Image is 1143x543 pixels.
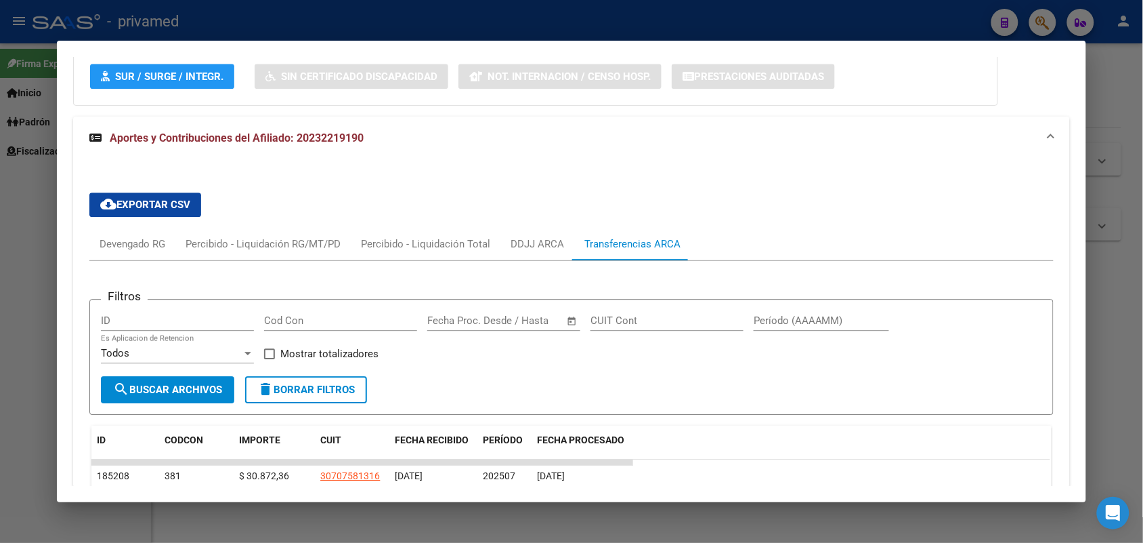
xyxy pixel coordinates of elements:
[584,237,681,252] div: Transferencias ARCA
[315,426,389,470] datatable-header-cell: CUIT
[101,289,148,304] h3: Filtros
[113,384,222,396] span: Buscar Archivos
[532,426,633,470] datatable-header-cell: FECHA PROCESADO
[186,237,341,252] div: Percibido - Liquidación RG/MT/PD
[97,435,106,445] span: ID
[257,381,274,397] mat-icon: delete
[477,426,532,470] datatable-header-cell: PERÍODO
[100,199,190,211] span: Exportar CSV
[245,376,367,403] button: Borrar Filtros
[159,426,207,470] datatable-header-cell: CODCON
[537,435,624,445] span: FECHA PROCESADO
[511,237,564,252] div: DDJJ ARCA
[110,132,364,144] span: Aportes y Contribuciones del Afiliado: 20232219190
[488,71,651,83] span: Not. Internacion / Censo Hosp.
[483,435,523,445] span: PERÍODO
[165,470,181,481] span: 381
[281,71,437,83] span: Sin Certificado Discapacidad
[395,470,423,481] span: [DATE]
[483,470,515,481] span: 202507
[257,384,355,396] span: Borrar Filtros
[100,237,165,252] div: Devengado RG
[389,426,477,470] datatable-header-cell: FECHA RECIBIDO
[694,71,824,83] span: Prestaciones Auditadas
[427,315,482,327] input: Fecha inicio
[101,376,234,403] button: Buscar Archivos
[91,426,159,470] datatable-header-cell: ID
[234,426,315,470] datatable-header-cell: IMPORTE
[239,470,289,481] span: $ 30.872,36
[320,435,341,445] span: CUIT
[255,64,448,89] button: Sin Certificado Discapacidad
[672,64,835,89] button: Prestaciones Auditadas
[494,315,560,327] input: Fecha fin
[1097,497,1129,529] div: Open Intercom Messenger
[115,71,223,83] span: SUR / SURGE / INTEGR.
[165,435,203,445] span: CODCON
[97,470,129,481] span: 185208
[564,313,580,329] button: Open calendar
[101,347,129,359] span: Todos
[320,470,380,481] span: 30707581316
[537,470,565,481] span: [DATE]
[361,237,490,252] div: Percibido - Liquidación Total
[100,196,116,212] mat-icon: cloud_download
[458,64,662,89] button: Not. Internacion / Censo Hosp.
[395,435,469,445] span: FECHA RECIBIDO
[73,117,1069,160] mat-expansion-panel-header: Aportes y Contribuciones del Afiliado: 20232219190
[113,381,129,397] mat-icon: search
[239,435,280,445] span: IMPORTE
[89,193,201,217] button: Exportar CSV
[280,346,379,362] span: Mostrar totalizadores
[90,64,234,89] button: SUR / SURGE / INTEGR.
